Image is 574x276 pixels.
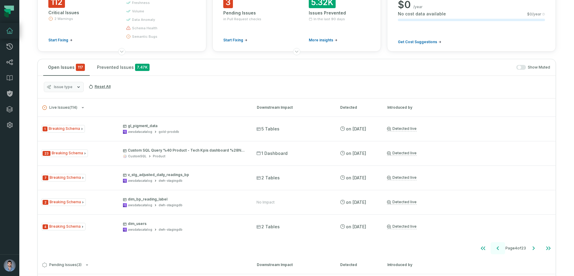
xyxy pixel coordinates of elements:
[86,82,113,91] button: Reset All
[42,105,246,110] button: Live Issues(114)
[340,262,376,268] div: Detected
[223,38,243,43] span: Start Fixing
[41,149,88,157] span: Issue Type
[123,124,246,128] p: gl_pigment_data
[132,26,157,30] span: schema health
[346,126,366,131] relative-time: Jul 25, 2025, 4:01 AM GMT+3
[346,175,366,180] relative-time: Jul 23, 2025, 12:18 PM GMT+3
[123,172,246,177] p: v_stg_adjusted_daily_readings_bp
[54,16,73,21] span: 2 Warnings
[132,17,155,22] span: data anomaly
[223,10,285,16] div: Pending Issues
[43,127,47,131] span: Severity
[41,174,86,181] span: Issue Type
[387,224,417,229] a: Detected live
[128,154,147,159] div: CustomSQL
[48,38,68,43] span: Start Fixing
[132,0,150,5] span: freshness
[223,38,247,43] a: Start Fixing
[309,38,337,43] a: More insights
[123,221,246,226] p: dim_users
[309,38,333,43] span: More insights
[340,105,376,110] div: Detected
[387,175,417,180] a: Detected live
[123,148,246,153] p: Custom SQL Query %40 Product - Tech Kpis dashboard %28New 2025%29 %28bbc0b2d1%29
[41,125,85,133] span: Issue Type
[128,227,152,232] div: awsdatacatalog
[42,263,246,267] button: Pending Issues(3)
[41,223,85,230] span: Issue Type
[43,200,48,205] span: Severity
[256,150,288,156] span: 1 Dashboard
[54,85,73,89] span: Issue type
[387,200,417,205] a: Detected live
[256,126,279,132] span: 5 Tables
[398,40,441,44] a: Get Cost Suggestions
[346,151,366,156] relative-time: Jul 24, 2025, 9:49 AM GMT+3
[38,117,556,255] div: Live Issues(114)
[128,130,152,134] div: awsdatacatalog
[38,242,556,254] nav: pagination
[4,259,16,271] img: avatar of Ori Machlis
[76,64,85,71] span: critical issues and errors combined
[43,224,48,229] span: Severity
[541,242,556,254] button: Go to last page
[132,34,157,39] span: semantic bugs
[43,175,48,180] span: Severity
[159,178,182,183] div: dwh-stagingdb
[41,198,86,206] span: Issue Type
[157,65,550,70] div: Show Muted
[48,10,115,16] div: Critical Issues
[128,203,152,207] div: awsdatacatalog
[132,9,144,14] span: volume
[387,151,417,156] a: Detected live
[309,10,370,16] div: Issues Prevented
[42,263,82,267] span: Pending Issues ( 3 )
[526,242,541,254] button: Go to next page
[135,64,150,71] span: 7.47K
[491,242,505,254] button: Go to previous page
[43,151,50,156] span: Severity
[153,154,165,159] div: Product
[346,224,366,229] relative-time: Jul 23, 2025, 12:18 PM GMT+3
[314,17,345,21] span: In the last 90 days
[44,82,84,92] button: Issue type
[256,200,275,205] div: No Impact
[387,262,442,268] div: Introduced by
[398,40,437,44] span: Get Cost Suggestions
[476,242,556,254] ul: Page 4 of 23
[413,5,423,9] span: /year
[256,224,280,230] span: 2 Tables
[123,197,246,202] p: dim_bp_reading_label
[398,11,446,17] span: No cost data available
[48,38,73,43] a: Start Fixing
[43,59,90,75] button: Open Issues
[223,17,261,21] span: in Pull Request checks
[256,175,280,181] span: 2 Tables
[346,200,366,205] relative-time: Jul 23, 2025, 12:18 PM GMT+3
[159,203,182,207] div: dwh-stagingdb
[257,105,329,110] div: Downstream Impact
[387,105,442,110] div: Introduced by
[257,262,329,268] div: Downstream Impact
[159,130,179,134] div: gold-proddb
[476,242,490,254] button: Go to first page
[527,12,541,17] span: $ 0 /year
[42,105,77,110] span: Live Issues ( 114 )
[92,59,154,75] button: Prevented Issues
[159,227,182,232] div: dwh-stagingdb
[387,126,417,131] a: Detected live
[128,178,152,183] div: awsdatacatalog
